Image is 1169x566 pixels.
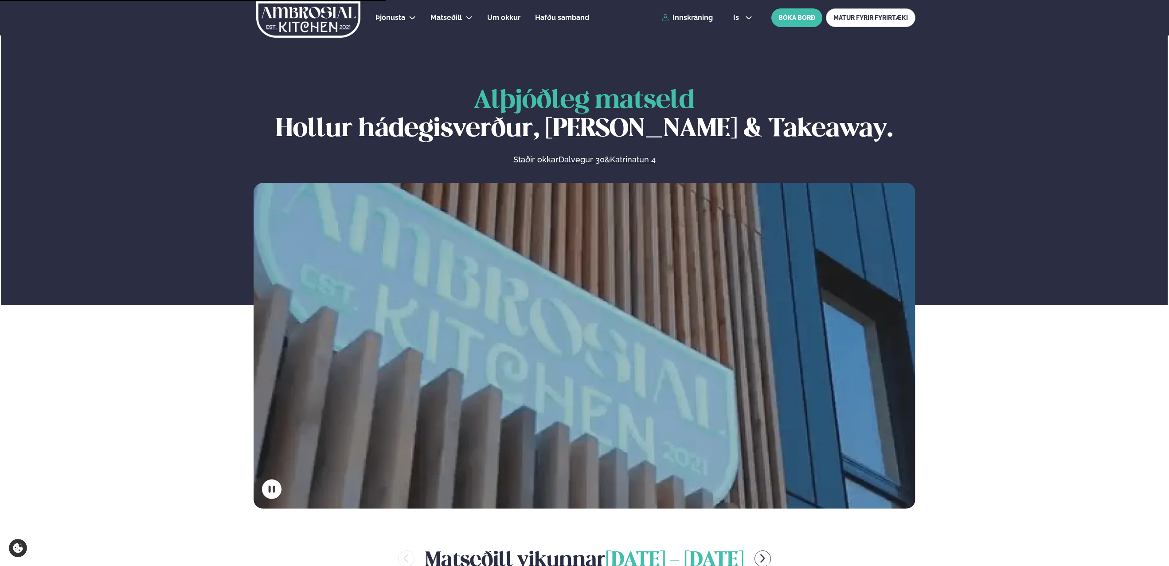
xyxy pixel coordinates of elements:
span: is [733,14,742,21]
span: Um okkur [487,13,520,22]
a: Hafðu samband [535,12,589,23]
a: Dalvegur 30 [559,154,605,165]
span: Hafðu samband [535,13,589,22]
span: Matseðill [430,13,462,22]
span: Þjónusta [375,13,405,22]
img: logo [255,1,361,38]
a: Katrinatun 4 [610,154,656,165]
a: Cookie settings [9,539,27,557]
button: BÓKA BORÐ [771,8,822,27]
a: Um okkur [487,12,520,23]
p: Staðir okkar & [417,154,752,165]
a: Innskráning [662,14,713,22]
a: MATUR FYRIR FYRIRTÆKI [826,8,915,27]
a: Matseðill [430,12,462,23]
span: Alþjóðleg matseld [474,89,695,113]
a: Þjónusta [375,12,405,23]
button: is [726,14,759,21]
h1: Hollur hádegisverður, [PERSON_NAME] & Takeaway. [254,87,915,144]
